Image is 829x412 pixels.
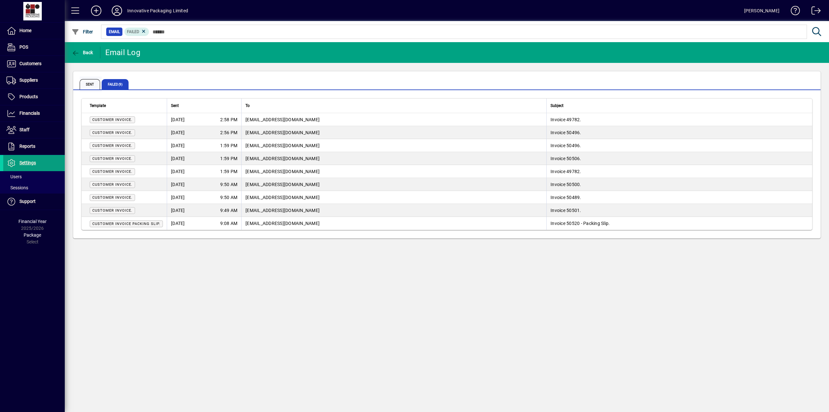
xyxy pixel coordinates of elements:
[220,194,237,201] span: 9:50 AM
[124,28,149,36] mat-chip: Email state: Failed
[19,28,31,33] span: Home
[551,221,610,226] span: Invoice 50520 - Packing Slip.
[220,129,237,136] span: 2:56 PM
[171,168,185,175] span: [DATE]
[72,29,93,34] span: Filter
[551,102,563,109] span: Subject
[220,155,237,162] span: 1:59 PM
[19,77,38,83] span: Suppliers
[551,208,581,213] span: Invoice 50501.
[3,56,65,72] a: Customers
[245,182,320,187] span: [EMAIL_ADDRESS][DOMAIN_NAME]
[245,143,320,148] span: [EMAIL_ADDRESS][DOMAIN_NAME]
[19,199,36,204] span: Support
[70,47,95,58] button: Back
[245,169,320,174] span: [EMAIL_ADDRESS][DOMAIN_NAME]
[92,118,132,122] span: Customer Invoice.
[551,130,581,135] span: Invoice 50496.
[245,221,320,226] span: [EMAIL_ADDRESS][DOMAIN_NAME]
[171,155,185,162] span: [DATE]
[109,29,120,35] span: Email
[19,144,35,149] span: Reports
[3,182,65,193] a: Sessions
[65,47,100,58] app-page-header-button: Back
[786,1,800,22] a: Knowledge Base
[19,94,38,99] span: Products
[171,194,185,201] span: [DATE]
[3,23,65,39] a: Home
[3,194,65,210] a: Support
[220,207,237,214] span: 9:49 AM
[6,174,22,179] span: Users
[220,220,237,227] span: 9:08 AM
[3,122,65,138] a: Staff
[171,207,185,214] span: [DATE]
[220,116,237,123] span: 2:58 PM
[19,44,28,50] span: POS
[551,169,581,174] span: Invoice 49782.
[92,144,132,148] span: Customer Invoice.
[90,102,163,109] div: Template
[92,131,132,135] span: Customer Invoice.
[3,89,65,105] a: Products
[220,168,237,175] span: 1:59 PM
[3,39,65,55] a: POS
[92,170,132,174] span: Customer Invoice.
[744,6,779,16] div: [PERSON_NAME]
[18,219,47,224] span: Financial Year
[551,182,581,187] span: Invoice 50500.
[245,130,320,135] span: [EMAIL_ADDRESS][DOMAIN_NAME]
[19,127,29,132] span: Staff
[245,208,320,213] span: [EMAIL_ADDRESS][DOMAIN_NAME]
[171,116,185,123] span: [DATE]
[102,79,129,89] span: Failed (9)
[6,185,28,190] span: Sessions
[3,138,65,155] a: Reports
[171,102,237,109] div: Sent
[86,5,107,17] button: Add
[3,171,65,182] a: Users
[245,102,542,109] div: To
[72,50,93,55] span: Back
[171,220,185,227] span: [DATE]
[245,102,250,109] span: To
[171,129,185,136] span: [DATE]
[24,232,41,238] span: Package
[171,142,185,149] span: [DATE]
[171,181,185,188] span: [DATE]
[107,5,127,17] button: Profile
[105,47,140,58] div: Email Log
[551,117,581,122] span: Invoice 49782.
[220,181,237,188] span: 9:50 AM
[551,195,581,200] span: Invoice 50489.
[551,102,804,109] div: Subject
[127,29,139,34] span: Failed
[90,102,106,109] span: Template
[127,6,188,16] div: Innovative Packaging Limited
[3,72,65,88] a: Suppliers
[92,208,132,213] span: Customer Invoice.
[19,111,40,116] span: Financials
[171,102,179,109] span: Sent
[19,160,36,165] span: Settings
[220,142,237,149] span: 1:59 PM
[245,195,320,200] span: [EMAIL_ADDRESS][DOMAIN_NAME]
[3,105,65,122] a: Financials
[19,61,41,66] span: Customers
[245,117,320,122] span: [EMAIL_ADDRESS][DOMAIN_NAME]
[245,156,320,161] span: [EMAIL_ADDRESS][DOMAIN_NAME]
[807,1,821,22] a: Logout
[92,195,132,200] span: Customer Invoice.
[551,143,581,148] span: Invoice 50496.
[80,79,100,89] span: Sent
[92,157,132,161] span: Customer Invoice.
[551,156,581,161] span: Invoice 50506.
[70,26,95,38] button: Filter
[92,182,132,187] span: Customer Invoice.
[92,222,160,226] span: Customer Invoice Packing Slip.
